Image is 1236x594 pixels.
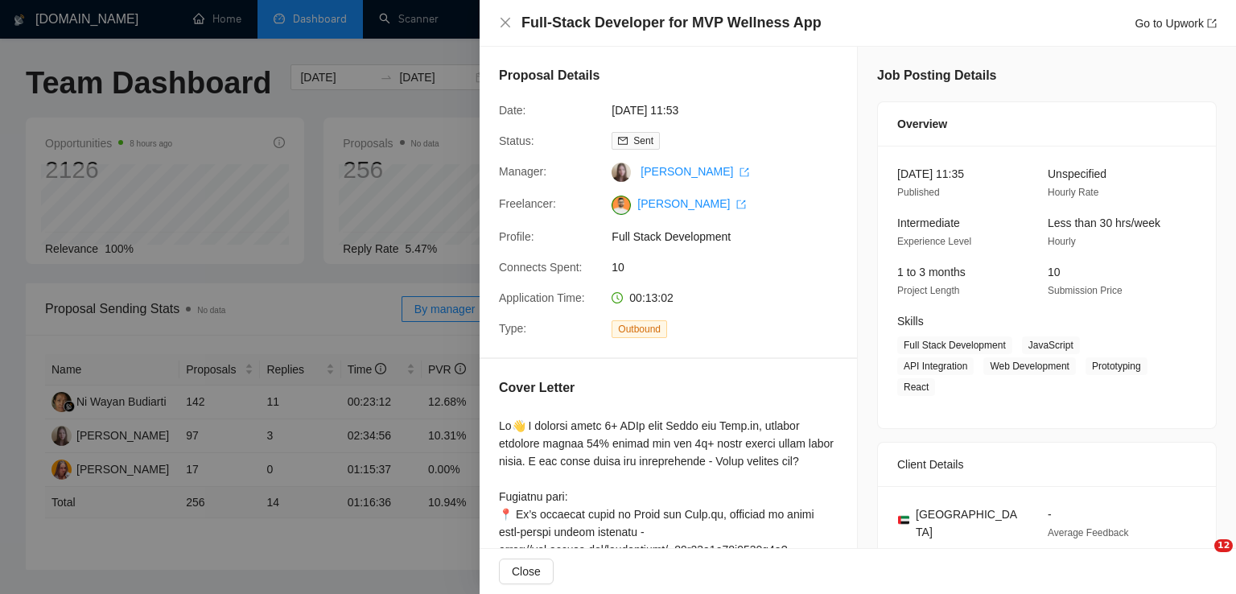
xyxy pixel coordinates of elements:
span: Outbound [612,320,667,338]
span: close [499,16,512,29]
span: Intermediate [897,217,960,229]
span: Hourly Rate [1048,187,1098,198]
h5: Job Posting Details [877,66,996,85]
span: export [1207,19,1217,28]
span: 10 [1048,266,1061,278]
span: Type: [499,322,526,335]
a: [PERSON_NAME] export [641,165,749,178]
span: Web Development [983,357,1076,375]
span: Full Stack Development [612,228,853,245]
span: mail [618,136,628,146]
div: Client Details [897,443,1197,486]
img: 🇦🇪 [898,514,909,526]
span: Connects Spent: [499,261,583,274]
span: 10 [612,258,853,276]
span: [GEOGRAPHIC_DATA] [916,505,1022,541]
span: Hourly [1048,236,1076,247]
span: Experience Level [897,236,971,247]
span: Skills [897,315,924,328]
span: Close [512,563,541,580]
span: Average Feedback [1048,527,1129,538]
span: Unspecified [1048,167,1106,180]
span: clock-circle [612,292,623,303]
span: Less than 30 hrs/week [1048,217,1160,229]
a: [PERSON_NAME] export [637,197,746,210]
span: Submission Price [1048,285,1123,296]
h4: Full-Stack Developer for MVP Wellness App [521,13,822,33]
h5: Proposal Details [499,66,599,85]
span: Full Stack Development [897,336,1012,354]
span: 12 [1214,539,1233,552]
button: Close [499,16,512,30]
span: Freelancer: [499,197,556,210]
h5: Cover Letter [499,378,575,398]
img: c1NLmzrk-0pBZjOo1nLSJnOz0itNHKTdmMHAt8VIsLFzaWqqsJDJtcFyV3OYvrqgu3 [612,196,631,215]
span: JavaScript [1022,336,1080,354]
span: Prototyping [1086,357,1147,375]
iframe: Intercom live chat [1181,539,1220,578]
span: Profile: [499,230,534,243]
button: Close [499,559,554,584]
span: 00:13:02 [629,291,674,304]
span: - [1048,508,1052,521]
span: [DATE] 11:53 [612,101,853,119]
span: Project Length [897,285,959,296]
span: Published [897,187,940,198]
span: Overview [897,115,947,133]
span: export [740,167,749,177]
span: - [897,545,900,556]
span: Manager: [499,165,546,178]
span: export [736,200,746,209]
span: Sent [633,135,653,146]
span: Application Time: [499,291,585,304]
a: Go to Upworkexport [1135,17,1217,30]
span: Date: [499,104,525,117]
span: API Integration [897,357,974,375]
span: Status: [499,134,534,147]
span: 1 to 3 months [897,266,966,278]
span: React [897,378,935,396]
span: [DATE] 11:35 [897,167,964,180]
